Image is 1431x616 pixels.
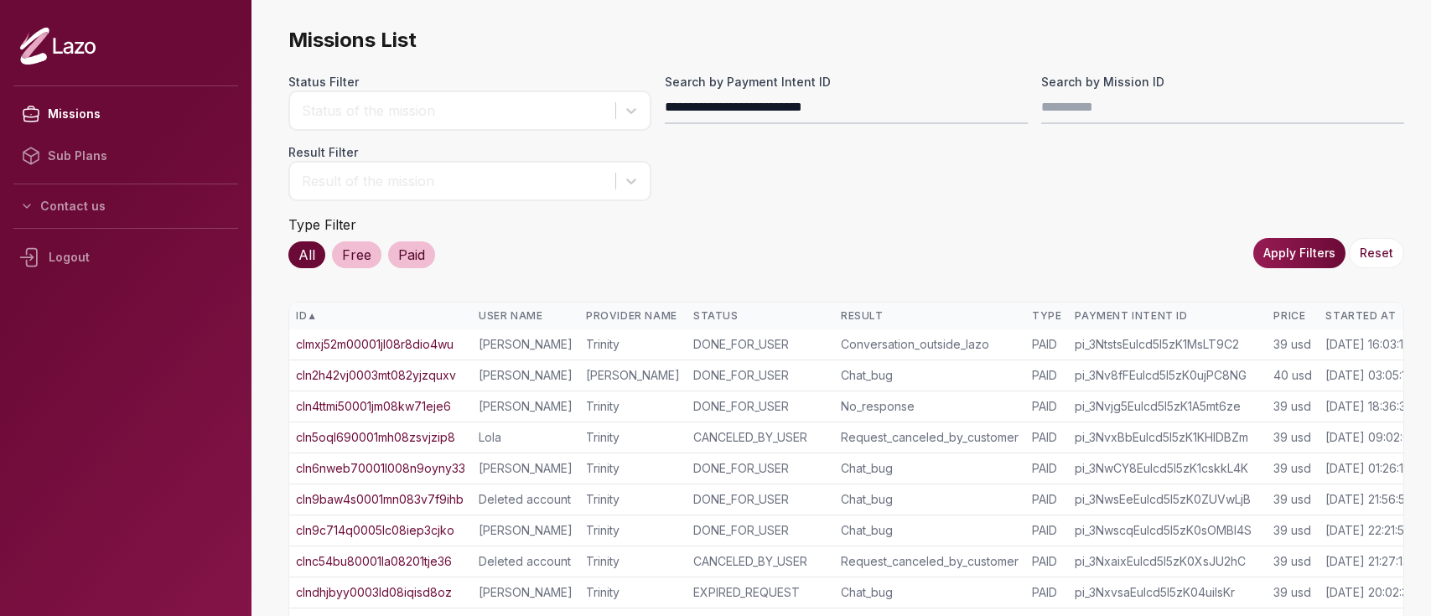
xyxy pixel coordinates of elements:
div: EXPIRED_REQUEST [693,584,827,601]
div: DONE_FOR_USER [693,491,827,508]
div: Deleted account [479,553,573,570]
div: Chat_bug [841,522,1019,539]
div: [PERSON_NAME] [479,460,573,477]
div: Chat_bug [841,584,1019,601]
div: [DATE] 18:36:35 [1325,398,1413,415]
div: Chat_bug [841,491,1019,508]
div: Result of the mission [302,171,607,191]
div: Price [1273,309,1312,323]
div: [DATE] 03:05:15 [1325,367,1413,384]
a: Missions [13,93,238,135]
label: Search by Payment Intent ID [665,74,1028,91]
div: PAID [1032,491,1061,508]
div: Chat_bug [841,460,1019,477]
div: [PERSON_NAME] [479,336,573,353]
div: [PERSON_NAME] [479,522,573,539]
div: PAID [1032,367,1061,384]
div: 39 usd [1273,429,1312,446]
div: pi_3NwCY8Eulcd5I5zK1cskkL4K [1075,460,1260,477]
div: Status [693,309,827,323]
div: Deleted account [479,491,573,508]
a: clndhjbyy0003ld08iqisd8oz [296,584,452,601]
div: [DATE] 09:02:01 [1325,429,1414,446]
button: Reset [1349,238,1404,268]
a: cln2h42vj0003mt082yjzquxv [296,367,456,384]
a: clnc54bu80001la08201tje36 [296,553,452,570]
a: Sub Plans [13,135,238,177]
div: All [288,241,325,268]
a: clmxj52m00001jl08r8dio4wu [296,336,454,353]
div: 39 usd [1273,584,1312,601]
label: Search by Mission ID [1041,74,1404,91]
a: cln5oql690001mh08zsvjzip8 [296,429,455,446]
div: Request_canceled_by_customer [841,553,1019,570]
div: [DATE] 16:03:10 [1325,336,1411,353]
div: PAID [1032,460,1061,477]
div: pi_3NwscqEulcd5I5zK0sOMBI4S [1075,522,1260,539]
div: DONE_FOR_USER [693,522,827,539]
button: Contact us [13,191,238,221]
div: [DATE] 21:27:13 [1325,553,1409,570]
div: [PERSON_NAME] [479,367,573,384]
div: ID [296,309,465,323]
div: pi_3NxaixEulcd5I5zK0XsJU2hC [1075,553,1260,570]
div: 39 usd [1273,491,1312,508]
div: pi_3NxvsaEulcd5I5zK04uiIsKr [1075,584,1260,601]
div: pi_3NtstsEulcd5I5zK1MsLT9C2 [1075,336,1260,353]
div: Trinity [586,553,680,570]
label: Type Filter [288,216,356,233]
div: Trinity [586,460,680,477]
a: cln9baw4s0001mn083v7f9ihb [296,491,464,508]
div: PAID [1032,429,1061,446]
div: Trinity [586,398,680,415]
div: 40 usd [1273,367,1312,384]
div: User Name [479,309,573,323]
div: PAID [1032,522,1061,539]
div: 39 usd [1273,398,1312,415]
div: DONE_FOR_USER [693,336,827,353]
div: PAID [1032,398,1061,415]
div: [DATE] 20:02:35 [1325,584,1415,601]
div: DONE_FOR_USER [693,460,827,477]
div: Trinity [586,584,680,601]
div: 39 usd [1273,553,1312,570]
div: CANCELED_BY_USER [693,429,827,446]
label: Result Filter [288,144,651,161]
div: pi_3NvxBbEulcd5I5zK1KHIDBZm [1075,429,1260,446]
div: [PERSON_NAME] [586,367,680,384]
div: No_response [841,398,1019,415]
div: 39 usd [1273,522,1312,539]
div: Trinity [586,491,680,508]
a: cln4ttmi50001jm08kw71eje6 [296,398,451,415]
div: Provider Name [586,309,680,323]
div: pi_3Nvjg5Eulcd5I5zK1A5mt6ze [1075,398,1260,415]
div: CANCELED_BY_USER [693,553,827,570]
div: Trinity [586,336,680,353]
div: pi_3NwsEeEulcd5I5zK0ZUVwLjB [1075,491,1260,508]
span: ▲ [307,309,317,323]
span: Missions List [288,27,1404,54]
div: 39 usd [1273,336,1312,353]
div: [DATE] 01:26:19 [1325,460,1411,477]
a: cln9c714q0005lc08iep3cjko [296,522,454,539]
a: cln6nweb70001l008n9oyny33 [296,460,465,477]
div: pi_3Nv8fFEulcd5I5zK0ujPC8NG [1075,367,1260,384]
div: Logout [13,236,238,279]
button: Apply Filters [1253,238,1345,268]
div: Result [841,309,1019,323]
div: Request_canceled_by_customer [841,429,1019,446]
div: Type [1032,309,1061,323]
div: PAID [1032,553,1061,570]
div: PAID [1032,336,1061,353]
div: [DATE] 22:21:58 [1325,522,1412,539]
label: Status Filter [288,74,651,91]
div: Trinity [586,522,680,539]
div: Chat_bug [841,367,1019,384]
div: Status of the mission [302,101,607,121]
div: 39 usd [1273,460,1312,477]
div: DONE_FOR_USER [693,367,827,384]
div: [PERSON_NAME] [479,398,573,415]
div: [DATE] 21:56:59 [1325,491,1413,508]
div: Started At [1325,309,1416,323]
div: PAID [1032,584,1061,601]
